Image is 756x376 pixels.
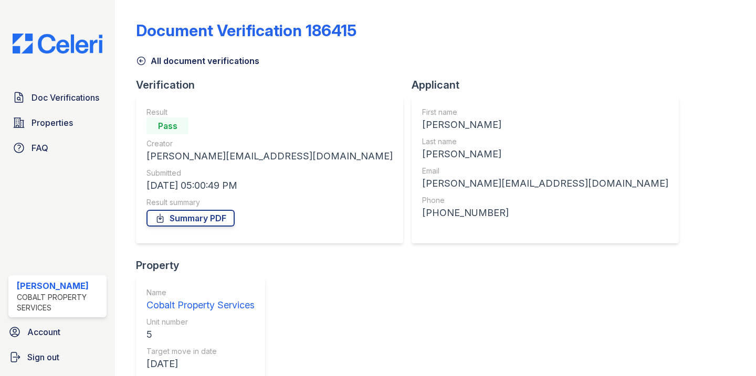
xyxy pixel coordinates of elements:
div: Verification [136,78,412,92]
div: [PERSON_NAME][EMAIL_ADDRESS][DOMAIN_NAME] [146,149,393,164]
img: CE_Logo_Blue-a8612792a0a2168367f1c8372b55b34899dd931a85d93a1a3d3e32e68fde9ad4.png [4,34,111,53]
a: Sign out [4,347,111,368]
div: Document Verification 186415 [136,21,356,40]
a: Summary PDF [146,210,235,227]
div: [DATE] 05:00:49 PM [146,178,393,193]
span: FAQ [31,142,48,154]
div: Email [422,166,668,176]
a: Name Cobalt Property Services [146,287,255,313]
div: Result [146,107,393,117]
div: Phone [422,195,668,206]
a: Doc Verifications [8,87,107,108]
div: Cobalt Property Services [146,298,255,313]
div: Pass [146,117,188,134]
div: [DATE] [146,357,255,371]
div: Target move in date [146,346,255,357]
div: Result summary [146,197,393,208]
div: [PERSON_NAME][EMAIL_ADDRESS][DOMAIN_NAME] [422,176,668,191]
a: All document verifications [136,55,259,67]
div: [PERSON_NAME] [422,117,668,132]
a: Properties [8,112,107,133]
div: Last name [422,136,668,147]
div: Unit number [146,317,255,327]
div: Cobalt Property Services [17,292,102,313]
a: Account [4,321,111,342]
div: [PERSON_NAME] [17,280,102,292]
span: Properties [31,116,73,129]
div: Applicant [412,78,687,92]
a: FAQ [8,137,107,158]
div: 5 [146,327,255,342]
div: [PERSON_NAME] [422,147,668,162]
span: Account [27,326,60,338]
span: Doc Verifications [31,91,99,104]
div: Creator [146,138,393,149]
div: [PHONE_NUMBER] [422,206,668,220]
div: First name [422,107,668,117]
div: Property [136,258,274,273]
div: Submitted [146,168,393,178]
div: Name [146,287,255,298]
span: Sign out [27,351,59,363]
